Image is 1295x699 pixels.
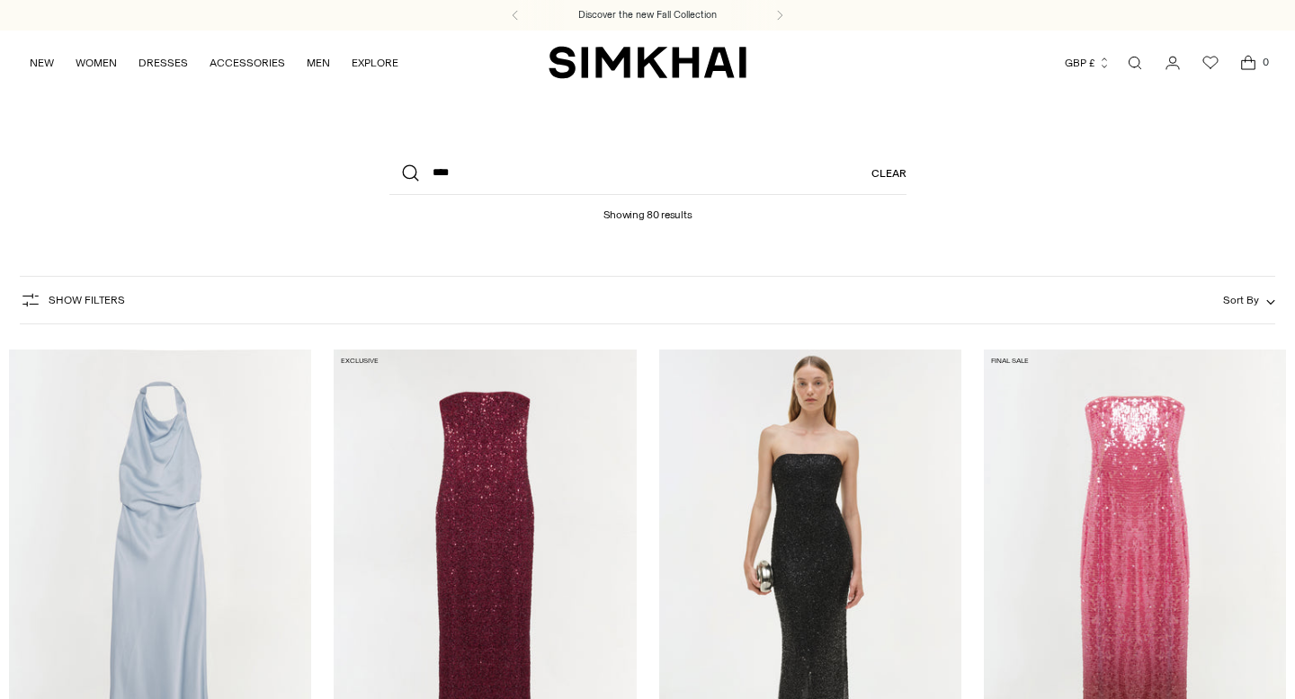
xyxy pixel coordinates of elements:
[549,45,746,80] a: SIMKHAI
[210,43,285,83] a: ACCESSORIES
[1223,294,1259,306] span: Sort By
[30,43,54,83] a: NEW
[1117,45,1153,81] a: Open search modal
[1155,45,1191,81] a: Go to the account page
[1192,45,1228,81] a: Wishlist
[76,43,117,83] a: WOMEN
[1223,290,1275,310] button: Sort By
[1257,54,1273,70] span: 0
[603,195,692,221] h1: Showing 80 results
[307,43,330,83] a: MEN
[871,152,906,195] a: Clear
[1065,43,1111,83] button: GBP £
[20,286,125,314] button: Show Filters
[578,8,717,22] a: Discover the new Fall Collection
[352,43,398,83] a: EXPLORE
[138,43,188,83] a: DRESSES
[1230,45,1266,81] a: Open cart modal
[49,294,125,306] span: Show Filters
[389,152,433,195] button: Search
